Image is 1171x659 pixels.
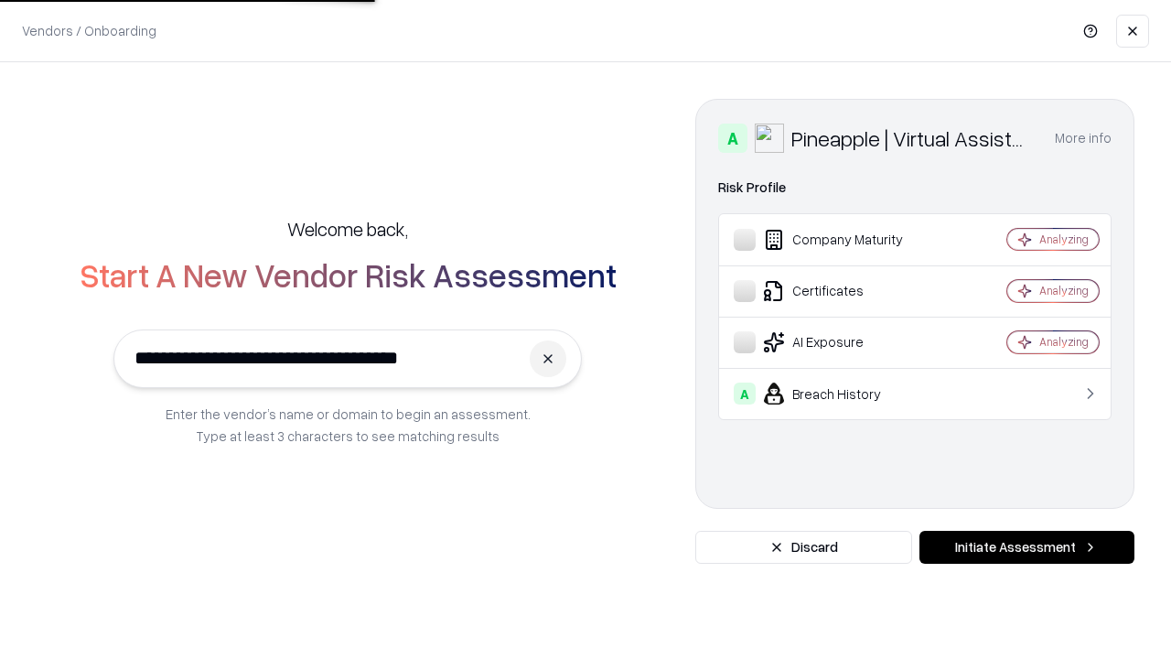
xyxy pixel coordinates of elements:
[166,403,531,447] p: Enter the vendor’s name or domain to begin an assessment. Type at least 3 characters to see match...
[755,124,784,153] img: Pineapple | Virtual Assistant Agency
[695,531,912,564] button: Discard
[718,124,747,153] div: A
[80,256,617,293] h2: Start A New Vendor Risk Assessment
[1039,334,1089,350] div: Analyzing
[1039,232,1089,247] div: Analyzing
[734,383,952,405] div: Breach History
[734,331,952,353] div: AI Exposure
[734,383,756,405] div: A
[734,229,952,251] div: Company Maturity
[22,21,156,40] p: Vendors / Onboarding
[287,216,408,242] h5: Welcome back,
[718,177,1112,199] div: Risk Profile
[1039,283,1089,298] div: Analyzing
[734,280,952,302] div: Certificates
[1055,122,1112,155] button: More info
[919,531,1134,564] button: Initiate Assessment
[791,124,1033,153] div: Pineapple | Virtual Assistant Agency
